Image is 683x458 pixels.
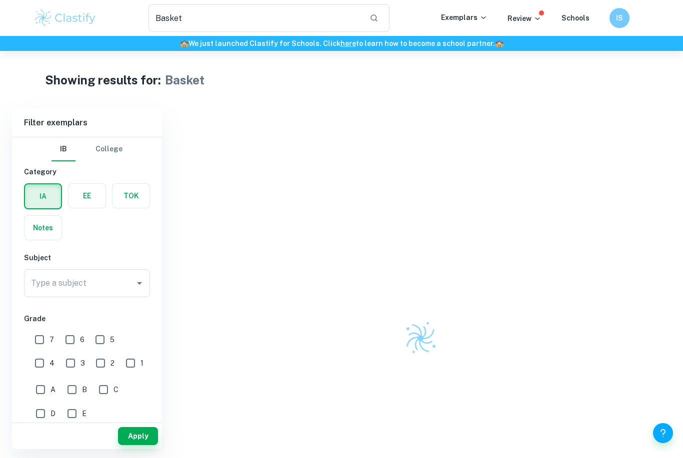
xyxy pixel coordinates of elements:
[45,71,161,89] h1: Showing results for:
[80,358,85,369] span: 3
[399,316,442,359] img: Clastify logo
[507,13,541,24] p: Review
[50,384,55,395] span: A
[180,39,188,47] span: 🏫
[2,38,681,49] h6: We just launched Clastify for Schools. Click to learn how to become a school partner.
[82,408,86,419] span: E
[49,334,54,345] span: 7
[51,137,122,161] div: Filter type choice
[33,8,97,28] img: Clastify logo
[24,313,150,324] h6: Grade
[50,408,55,419] span: D
[24,166,150,177] h6: Category
[51,137,75,161] button: IB
[140,358,143,369] span: 1
[340,39,356,47] a: here
[653,423,673,443] button: Help and Feedback
[110,358,114,369] span: 2
[165,71,204,89] h1: Basket
[148,4,361,32] input: Search for any exemplars...
[24,252,150,263] h6: Subject
[118,427,158,445] button: Apply
[112,184,149,208] button: TOK
[110,334,114,345] span: 5
[12,109,162,137] h6: Filter exemplars
[609,8,629,28] button: IS
[80,334,84,345] span: 6
[49,358,54,369] span: 4
[68,184,105,208] button: EE
[441,12,487,23] p: Exemplars
[495,39,503,47] span: 🏫
[113,384,118,395] span: C
[82,384,87,395] span: B
[95,137,122,161] button: College
[132,276,146,290] button: Open
[25,184,61,208] button: IA
[614,12,625,23] h6: IS
[561,14,589,22] a: Schools
[24,216,61,240] button: Notes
